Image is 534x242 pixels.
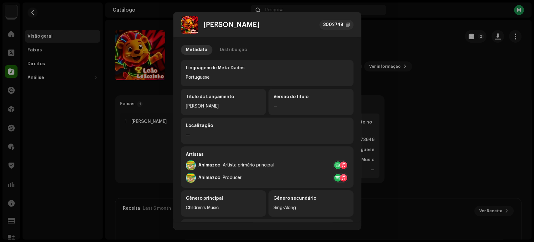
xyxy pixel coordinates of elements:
[220,45,247,55] div: Distribuição
[186,123,348,129] div: Localização
[186,160,196,170] img: e7a327e3-8261-4659-a793-1f3450dc415e
[186,195,261,202] div: Gênero principal
[223,175,242,180] div: Producer
[223,163,274,168] div: Artista primário principal
[186,65,348,71] div: Linguagem de Meta-Dados
[186,74,348,81] div: Portuguese
[181,16,198,34] img: 447ed34b-e97b-4736-a8ce-e698d9173647
[273,204,348,212] div: Sing-Along
[186,131,348,139] div: —
[273,195,348,202] div: Gênero secundário
[186,45,207,55] div: Metadata
[186,204,261,212] div: Children's Music
[186,94,261,100] div: Título do Lançamento
[273,103,348,110] div: —
[323,21,343,29] div: 3002748
[186,151,348,158] div: Artistas
[186,173,196,183] img: e7a327e3-8261-4659-a793-1f3450dc415e
[203,21,259,29] div: [PERSON_NAME]
[273,94,348,100] div: Versão do título
[186,103,261,110] div: [PERSON_NAME]
[198,163,220,168] div: Animazoo
[198,175,220,180] div: Animazoo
